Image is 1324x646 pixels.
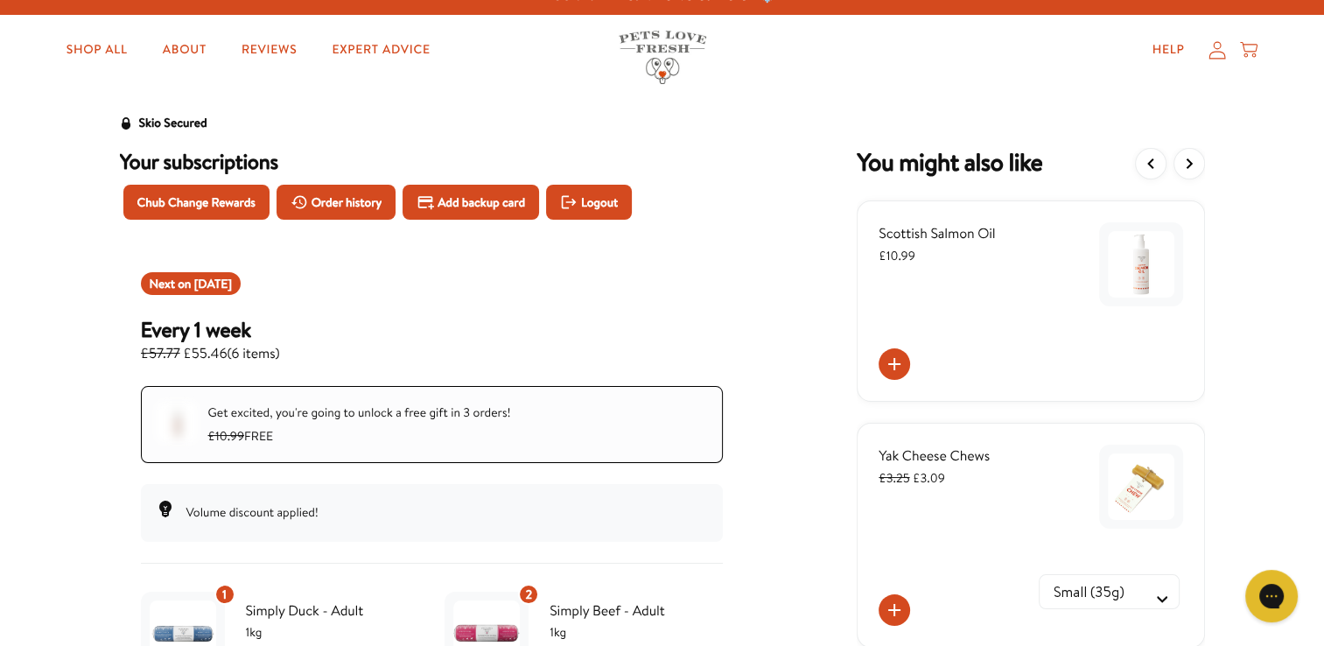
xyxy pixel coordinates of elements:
[53,32,142,67] a: Shop All
[1236,564,1306,628] iframe: Gorgias live chat messenger
[139,113,207,134] div: Skio Secured
[546,185,632,220] button: Logout
[123,185,270,220] button: Chub Change Rewards
[208,427,244,445] s: £10.99
[120,148,744,174] h3: Your subscriptions
[228,32,311,67] a: Reviews
[149,32,221,67] a: About
[141,344,180,363] s: £57.77
[208,404,511,445] span: Get excited, you're going to unlock a free gift in 3 orders! FREE
[1135,148,1166,179] button: View previous items
[214,584,235,605] div: 1 units of item: Simply Duck - Adult
[879,469,944,487] span: £3.09
[619,31,706,84] img: Pets Love Fresh
[1173,148,1205,179] button: View more items
[150,275,232,292] span: Next on
[879,224,995,243] span: Scottish Salmon Oil
[137,193,256,212] span: Chub Change Rewards
[857,148,1042,179] h2: You might also want to add a one time order to your subscription.
[277,185,396,220] button: Order history
[1108,231,1174,298] img: Scottish Salmon Oil
[120,113,207,148] a: Skio Secured
[525,585,532,604] span: 2
[1138,32,1199,67] a: Help
[141,316,723,365] div: Subscription for 6 items with cost £55.46. Renews Every 1 week
[550,600,723,622] span: Simply Beef - Adult
[879,469,909,487] s: £3.25
[1108,453,1174,520] img: Yak Cheese Chews
[141,272,241,295] div: Shipment 2025-08-27T13:11:57.568+00:00
[222,585,227,604] span: 1
[518,584,539,605] div: 2 units of item: Simply Beef - Adult
[550,622,723,642] span: 1kg
[141,342,280,365] span: £55.46 ( 6 items )
[879,247,914,264] span: £10.99
[318,32,444,67] a: Expert Advice
[141,316,280,342] h3: Every 1 week
[194,275,232,292] span: Aug 27, 2025 (Europe/London)
[186,503,319,521] span: Volume discount applied!
[581,193,618,212] span: Logout
[403,185,539,220] button: Add backup card
[246,600,419,622] span: Simply Duck - Adult
[312,193,382,212] span: Order history
[120,117,132,130] svg: Security
[246,622,419,642] span: 1kg
[879,446,990,466] span: Yak Cheese Chews
[438,193,525,212] span: Add backup card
